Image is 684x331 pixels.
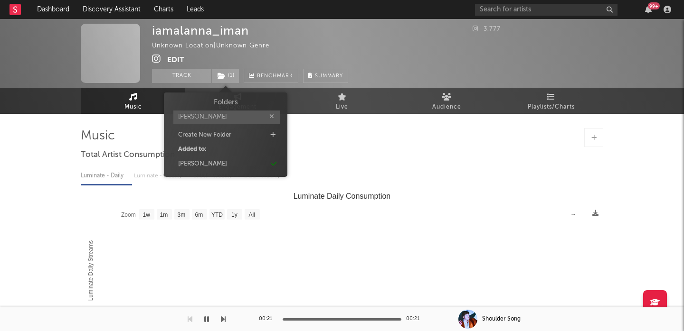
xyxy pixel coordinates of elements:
h3: Folders [213,97,237,108]
a: Live [290,88,394,114]
input: Search for artists [475,4,617,16]
text: Luminate Daily Streams [87,240,94,301]
span: Total Artist Consumption [81,149,175,161]
text: Zoom [121,211,136,218]
div: Shoulder Song [482,315,521,323]
text: 1m [160,211,168,218]
text: 6m [195,211,203,218]
span: Summary [315,74,343,79]
span: Music [124,101,142,113]
span: ( 1 ) [211,69,239,83]
button: 99+ [645,6,652,13]
span: Playlists/Charts [528,101,575,113]
a: Music [81,88,185,114]
text: All [248,211,255,218]
div: 99 + [648,2,660,9]
a: Benchmark [244,69,298,83]
span: Benchmark [257,71,293,82]
text: 1w [143,211,151,218]
div: Added to: [178,145,207,154]
div: [PERSON_NAME] [178,159,227,169]
text: 1y [231,211,237,218]
span: Live [336,101,348,113]
a: Audience [394,88,499,114]
div: iamalanna_iman [152,24,249,37]
button: Track [152,69,211,83]
text: Luminate Daily Consumption [294,192,391,200]
div: Create New Folder [178,130,231,140]
a: Playlists/Charts [499,88,603,114]
span: Audience [432,101,461,113]
button: Edit [167,54,184,66]
button: (1) [212,69,239,83]
span: 3,777 [473,26,501,32]
div: 00:21 [406,313,425,325]
div: Unknown Location | Unknown Genre [152,40,280,52]
text: → [570,211,576,218]
button: Summary [303,69,348,83]
div: 00:21 [259,313,278,325]
text: YTD [211,211,223,218]
a: Engagement [185,88,290,114]
input: Search for folders... [173,110,280,124]
text: 3m [178,211,186,218]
